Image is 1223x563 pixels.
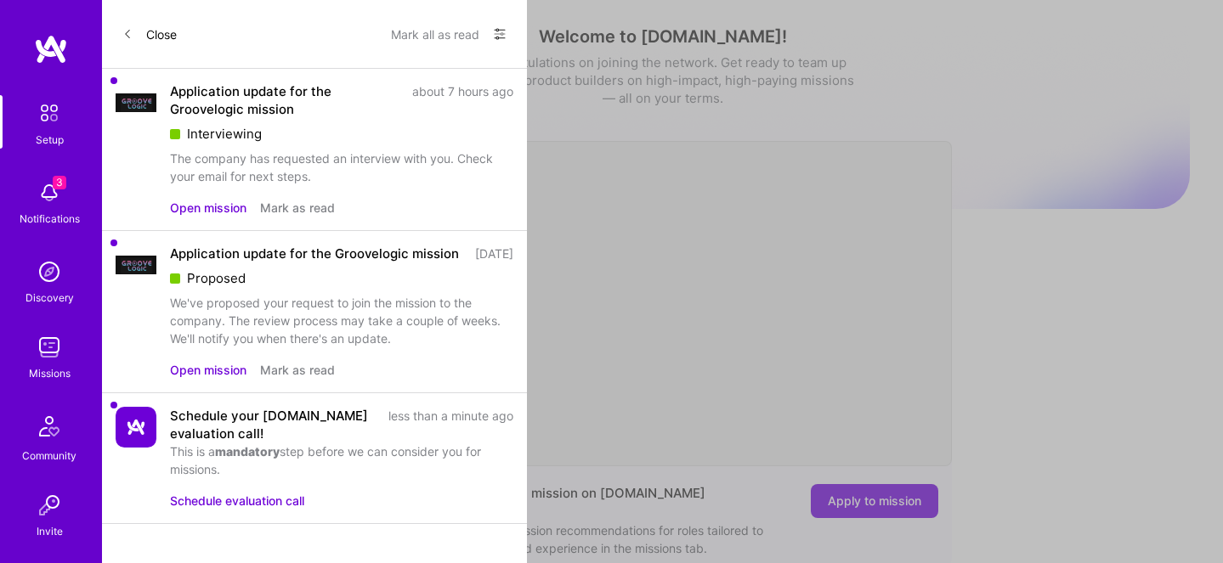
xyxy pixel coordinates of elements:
div: Schedule your [DOMAIN_NAME] evaluation call! [170,407,378,442]
div: [DATE] [475,245,513,262]
button: Mark all as read [391,20,479,48]
div: about 7 hours ago [412,82,513,118]
button: Mark as read [260,361,335,379]
img: Company Logo [116,93,156,111]
div: Invite [37,522,63,540]
div: less than a minute ago [388,407,513,442]
button: Schedule evaluation call [170,492,304,510]
div: This is a step before we can consider you for missions. [170,442,513,478]
button: Mark as read [260,199,335,217]
div: Proposed [170,269,513,287]
b: mandatory [215,444,280,459]
button: Open mission [170,199,246,217]
img: Company Logo [116,256,156,273]
button: Open mission [170,361,246,379]
img: Company Logo [116,407,156,448]
img: logo [34,34,68,65]
div: Missions [29,364,71,382]
img: setup [31,95,67,131]
div: Interviewing [170,125,513,143]
img: Invite [32,488,66,522]
button: Close [122,20,177,48]
div: We've proposed your request to join the mission to the company. The review process may take a cou... [170,294,513,347]
img: Community [29,406,70,447]
div: Application update for the Groovelogic mission [170,245,459,262]
div: The company has requested an interview with you. Check your email for next steps. [170,149,513,185]
div: Discovery [25,289,74,307]
img: teamwork [32,330,66,364]
div: Setup [36,131,64,149]
img: discovery [32,255,66,289]
div: Application update for the Groovelogic mission [170,82,402,118]
div: Community [22,447,76,464]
